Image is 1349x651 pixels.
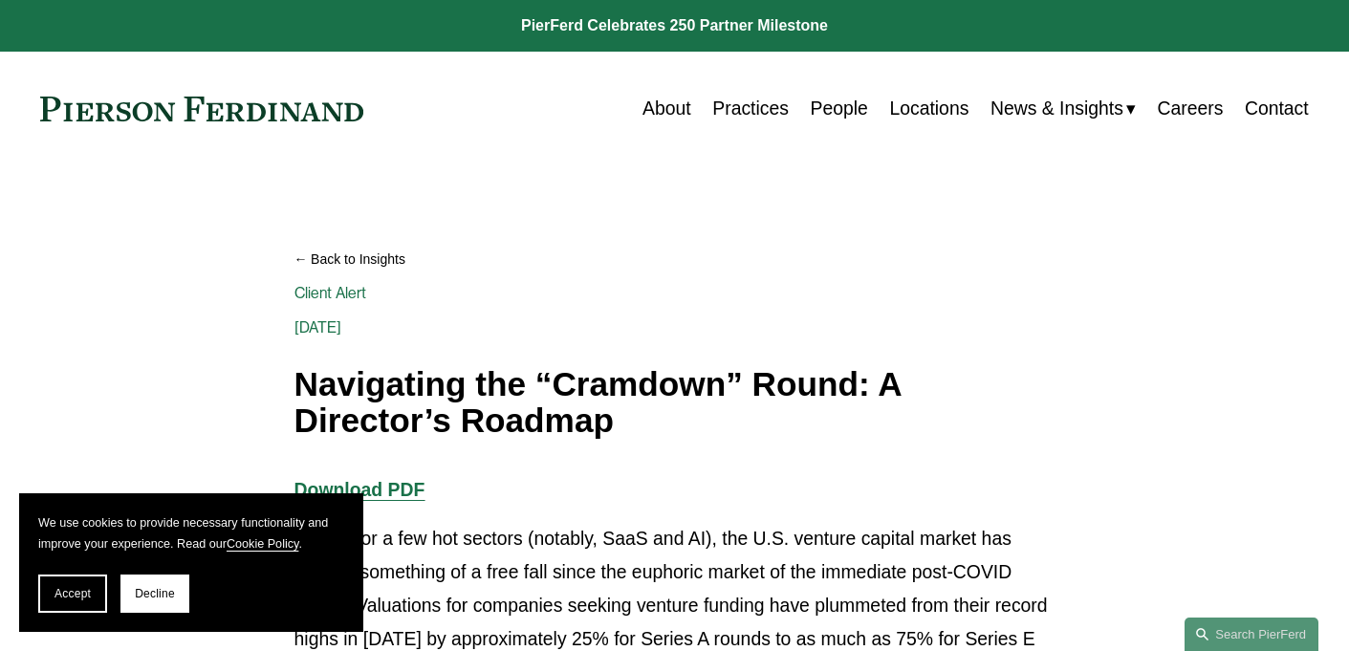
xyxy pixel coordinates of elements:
a: About [642,90,691,127]
a: Download PDF [294,479,425,500]
a: Back to Insights [294,243,1055,276]
h1: Navigating the “Cramdown” Round: A Director’s Roadmap [294,366,1055,440]
span: [DATE] [294,318,342,336]
a: folder dropdown [990,90,1136,127]
a: People [811,90,868,127]
span: Decline [135,587,175,600]
a: Search this site [1185,618,1318,651]
a: Contact [1245,90,1309,127]
a: Client Alert [294,284,367,302]
span: News & Insights [990,92,1123,125]
span: Accept [54,587,91,600]
section: Cookie banner [19,493,363,632]
a: Cookie Policy [227,537,298,551]
a: Practices [712,90,789,127]
button: Accept [38,575,107,613]
a: Locations [889,90,968,127]
button: Decline [120,575,189,613]
p: We use cookies to provide necessary functionality and improve your experience. Read our . [38,512,344,555]
a: Careers [1157,90,1223,127]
